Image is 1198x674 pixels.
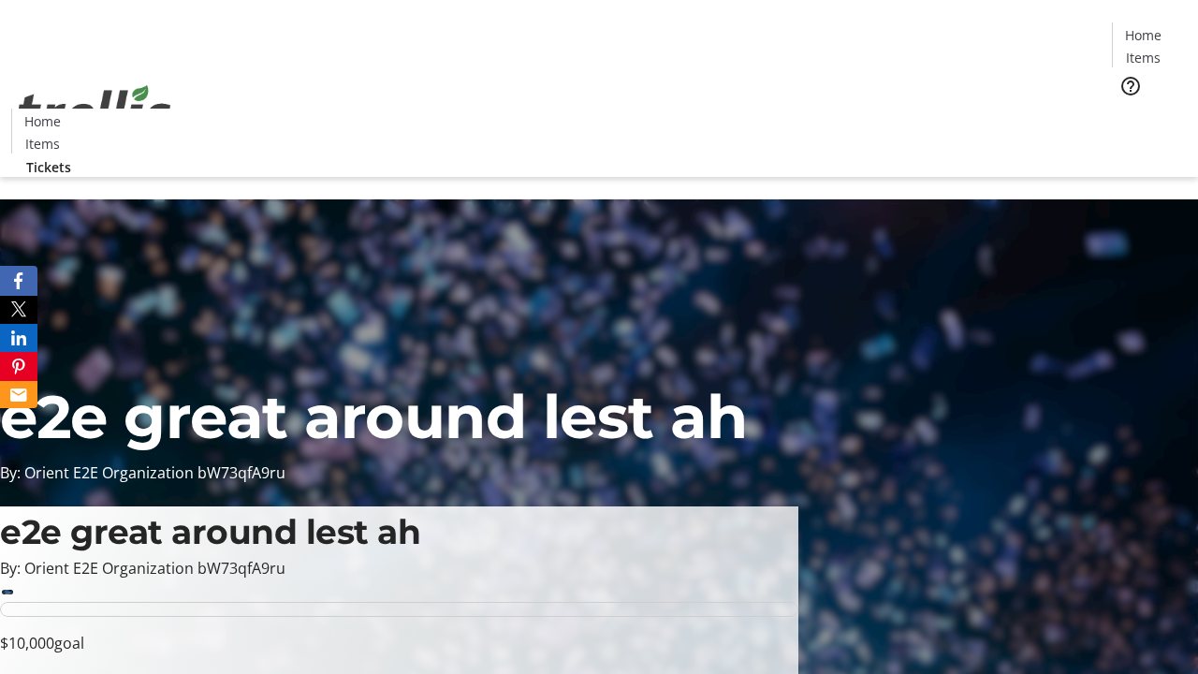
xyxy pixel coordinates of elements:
[1125,25,1161,45] span: Home
[12,111,72,131] a: Home
[1113,25,1173,45] a: Home
[1112,67,1149,105] button: Help
[1113,48,1173,67] a: Items
[25,134,60,154] span: Items
[11,65,178,158] img: Orient E2E Organization bW73qfA9ru's Logo
[1127,109,1172,128] span: Tickets
[24,111,61,131] span: Home
[1112,109,1187,128] a: Tickets
[12,134,72,154] a: Items
[11,157,86,177] a: Tickets
[26,157,71,177] span: Tickets
[1126,48,1161,67] span: Items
